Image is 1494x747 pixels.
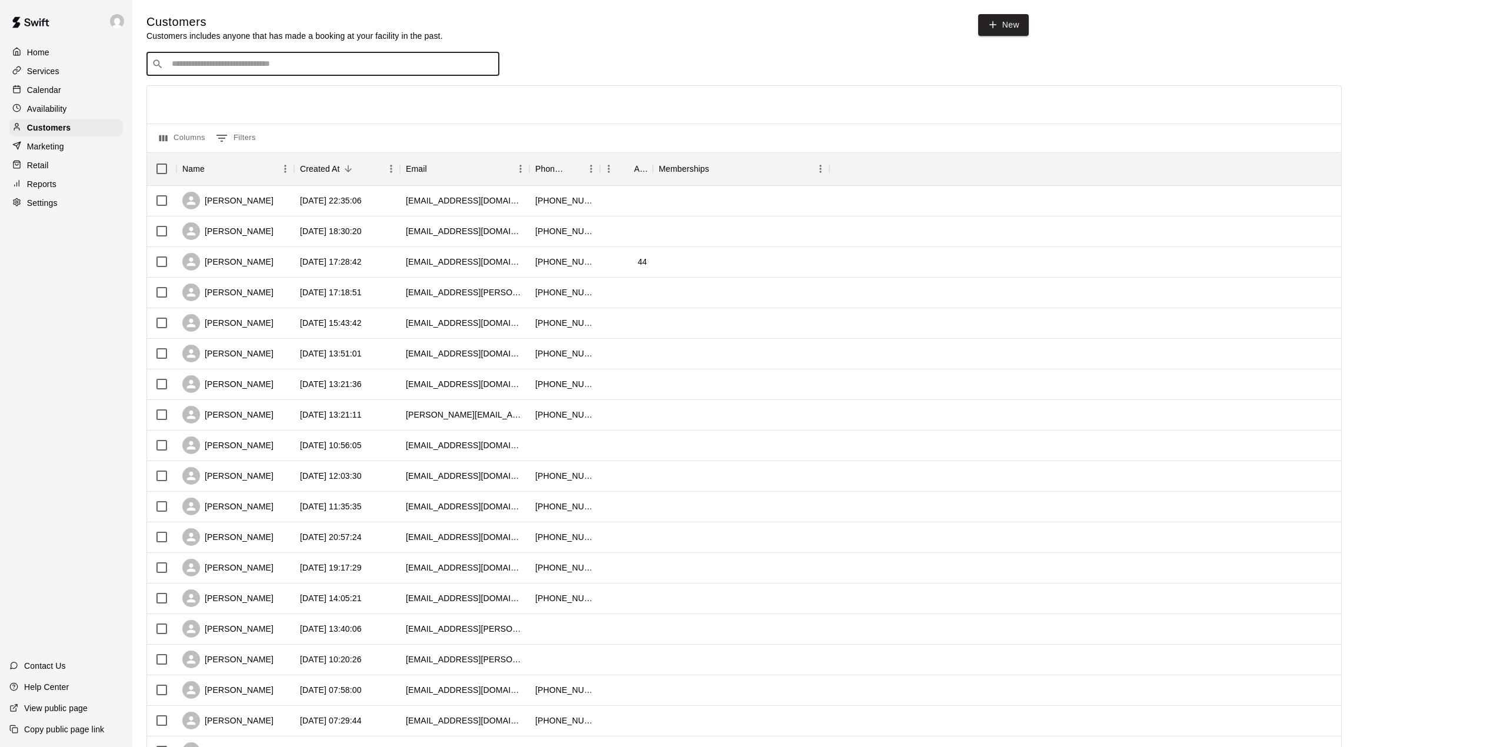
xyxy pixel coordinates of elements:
[406,225,523,237] div: harrylee38@yahoo.com
[659,152,709,185] div: Memberships
[108,9,132,33] div: Joe Florio
[535,348,594,359] div: +16472446810
[9,100,123,118] a: Availability
[535,501,594,512] div: +16479982672
[300,653,362,665] div: 2025-08-10 10:20:26
[406,256,523,268] div: cbrookslove@gmail.com
[24,702,88,714] p: View public page
[406,684,523,696] div: p.saleh5@gmail.com
[300,592,362,604] div: 2025-08-10 14:05:21
[535,562,594,573] div: +15193792738
[406,562,523,573] div: dw_marshall@hotmail.com
[300,348,362,359] div: 2025-08-12 13:51:01
[535,152,566,185] div: Phone Number
[182,498,274,515] div: [PERSON_NAME]
[300,470,362,482] div: 2025-08-11 12:03:30
[300,378,362,390] div: 2025-08-12 13:21:36
[406,501,523,512] div: jsro91@gmail.com
[382,160,400,178] button: Menu
[182,345,274,362] div: [PERSON_NAME]
[978,14,1029,36] a: New
[300,286,362,298] div: 2025-08-12 17:18:51
[653,152,829,185] div: Memberships
[300,562,362,573] div: 2025-08-10 19:17:29
[110,14,124,28] img: Joe Florio
[406,623,523,635] div: simon.barnell@utoronto.ca
[300,195,362,206] div: 2025-08-12 22:35:06
[146,30,443,42] p: Customers includes anyone that has made a booking at your facility in the past.
[812,160,829,178] button: Menu
[146,52,499,76] div: Search customers by name or email
[27,65,59,77] p: Services
[27,122,71,134] p: Customers
[406,195,523,206] div: rharrietha13@live.com
[9,194,123,212] a: Settings
[27,46,49,58] p: Home
[566,161,582,177] button: Sort
[535,256,594,268] div: +14166558179
[300,317,362,329] div: 2025-08-12 15:43:42
[529,152,600,185] div: Phone Number
[406,409,523,421] div: tim.stephenson75@icloud.com
[300,439,362,451] div: 2025-08-12 10:56:05
[9,44,123,61] div: Home
[182,436,274,454] div: [PERSON_NAME]
[27,84,61,96] p: Calendar
[535,409,594,421] div: +447500759285
[512,160,529,178] button: Menu
[182,712,274,729] div: [PERSON_NAME]
[427,161,443,177] button: Sort
[406,439,523,451] div: meghanchurch11@gmail.com
[276,160,294,178] button: Menu
[406,317,523,329] div: johnangemartin@gmail.com
[9,175,123,193] div: Reports
[24,723,104,735] p: Copy public page link
[535,286,594,298] div: +14162755399
[300,409,362,421] div: 2025-08-12 13:21:11
[406,378,523,390] div: ben.stephenson12@icloud.com
[634,152,647,185] div: Age
[182,192,274,209] div: [PERSON_NAME]
[24,660,66,672] p: Contact Us
[300,501,362,512] div: 2025-08-11 11:35:35
[406,470,523,482] div: bradelabdi@gmail.com
[24,681,69,693] p: Help Center
[182,528,274,546] div: [PERSON_NAME]
[182,314,274,332] div: [PERSON_NAME]
[340,161,356,177] button: Sort
[638,256,647,268] div: 44
[182,467,274,485] div: [PERSON_NAME]
[205,161,221,177] button: Sort
[182,620,274,638] div: [PERSON_NAME]
[182,253,274,271] div: [PERSON_NAME]
[27,141,64,152] p: Marketing
[182,284,274,301] div: [PERSON_NAME]
[300,684,362,696] div: 2025-08-10 07:58:00
[582,160,600,178] button: Menu
[406,715,523,726] div: tnasir89@gmail.com
[535,531,594,543] div: +14164346656
[300,152,340,185] div: Created At
[618,161,634,177] button: Sort
[27,103,67,115] p: Availability
[9,156,123,174] a: Retail
[182,222,274,240] div: [PERSON_NAME]
[27,178,56,190] p: Reports
[9,81,123,99] a: Calendar
[300,715,362,726] div: 2025-08-10 07:29:44
[176,152,294,185] div: Name
[535,715,594,726] div: +16478223439
[9,138,123,155] a: Marketing
[535,684,594,696] div: +14038152939
[294,152,400,185] div: Created At
[182,406,274,423] div: [PERSON_NAME]
[300,531,362,543] div: 2025-08-10 20:57:24
[300,256,362,268] div: 2025-08-12 17:28:42
[9,62,123,80] a: Services
[406,531,523,543] div: dom_tremer@hotmail.com
[406,592,523,604] div: jessiechun@gmail.com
